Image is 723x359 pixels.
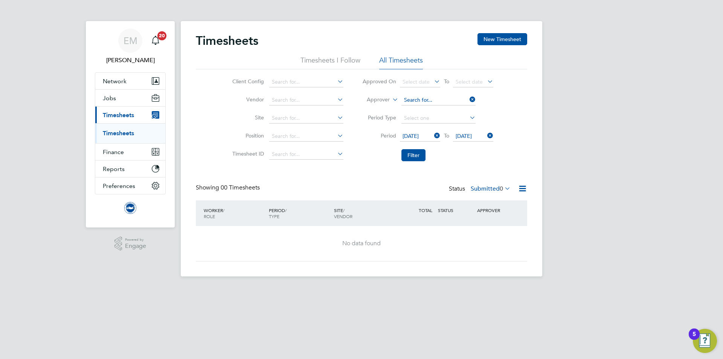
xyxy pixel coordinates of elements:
[230,114,264,121] label: Site
[403,78,430,85] span: Select date
[196,184,261,192] div: Showing
[202,203,267,223] div: WORKER
[103,182,135,189] span: Preferences
[103,165,125,173] span: Reports
[230,150,264,157] label: Timesheet ID
[269,131,343,142] input: Search for...
[114,237,146,251] a: Powered byEngage
[332,203,397,223] div: SITE
[95,90,165,106] button: Jobs
[285,207,287,213] span: /
[103,130,134,137] a: Timesheets
[86,21,175,228] nav: Main navigation
[95,160,165,177] button: Reports
[148,29,163,53] a: 20
[103,148,124,156] span: Finance
[95,123,165,143] div: Timesheets
[124,202,136,214] img: brightonandhovealbion-logo-retina.png
[500,185,503,192] span: 0
[95,73,165,89] button: Network
[401,95,476,105] input: Search for...
[223,207,224,213] span: /
[419,207,432,213] span: TOTAL
[401,113,476,124] input: Select one
[362,78,396,85] label: Approved On
[436,203,475,217] div: STATUS
[103,95,116,102] span: Jobs
[204,213,215,219] span: ROLE
[456,133,472,139] span: [DATE]
[403,133,419,139] span: [DATE]
[356,96,390,104] label: Approver
[230,132,264,139] label: Position
[267,203,332,223] div: PERIOD
[95,144,165,160] button: Finance
[157,31,166,40] span: 20
[95,56,166,65] span: Edyta Marchant
[269,95,343,105] input: Search for...
[103,78,127,85] span: Network
[95,202,166,214] a: Go to home page
[95,107,165,123] button: Timesheets
[456,78,483,85] span: Select date
[693,329,717,353] button: Open Resource Center, 5 new notifications
[125,243,146,249] span: Engage
[103,112,134,119] span: Timesheets
[269,213,279,219] span: TYPE
[95,29,166,65] a: EM[PERSON_NAME]
[269,113,343,124] input: Search for...
[362,132,396,139] label: Period
[442,131,451,141] span: To
[269,77,343,87] input: Search for...
[230,78,264,85] label: Client Config
[124,36,137,46] span: EM
[125,237,146,243] span: Powered by
[95,177,165,194] button: Preferences
[692,334,696,344] div: 5
[334,213,352,219] span: VENDOR
[475,203,514,217] div: APPROVER
[401,149,426,161] button: Filter
[362,114,396,121] label: Period Type
[269,149,343,160] input: Search for...
[471,185,511,192] label: Submitted
[379,56,423,69] li: All Timesheets
[221,184,260,191] span: 00 Timesheets
[343,207,345,213] span: /
[196,33,258,48] h2: Timesheets
[230,96,264,103] label: Vendor
[442,76,451,86] span: To
[203,240,520,247] div: No data found
[300,56,360,69] li: Timesheets I Follow
[449,184,512,194] div: Status
[477,33,527,45] button: New Timesheet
